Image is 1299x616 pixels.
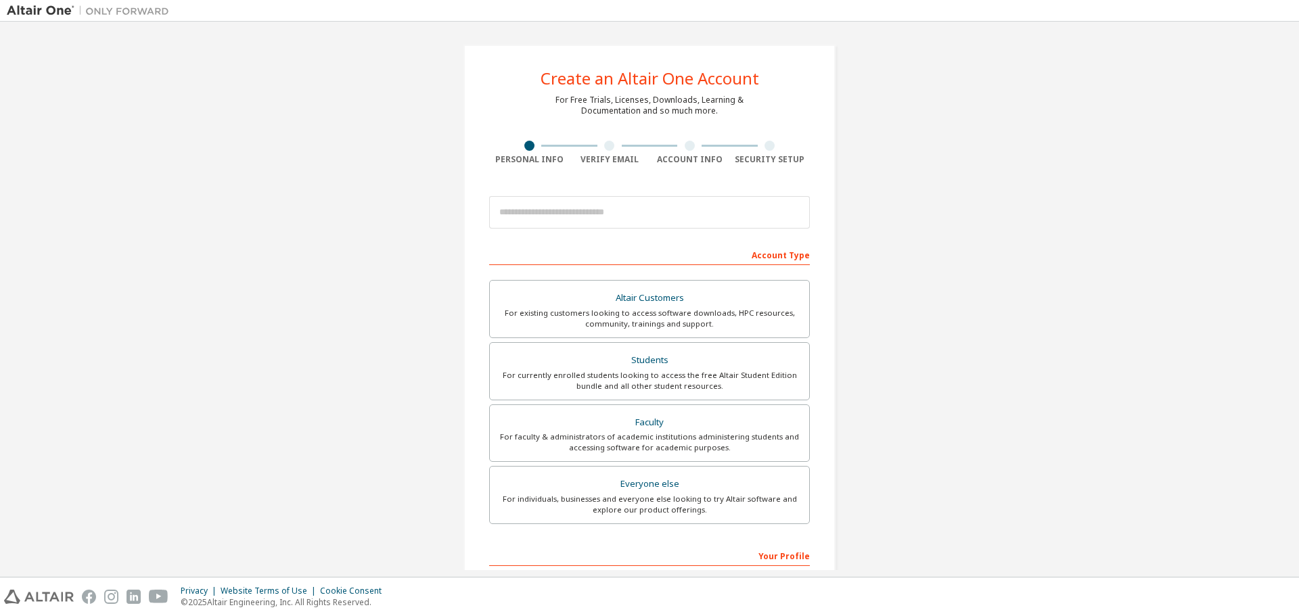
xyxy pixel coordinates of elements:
div: Your Profile [489,544,810,566]
div: For individuals, businesses and everyone else looking to try Altair software and explore our prod... [498,494,801,515]
div: Altair Customers [498,289,801,308]
div: Faculty [498,413,801,432]
img: Altair One [7,4,176,18]
img: altair_logo.svg [4,590,74,604]
div: Account Info [649,154,730,165]
div: For existing customers looking to access software downloads, HPC resources, community, trainings ... [498,308,801,329]
div: For Free Trials, Licenses, Downloads, Learning & Documentation and so much more. [555,95,744,116]
img: facebook.svg [82,590,96,604]
img: instagram.svg [104,590,118,604]
div: Privacy [181,586,221,596]
div: Account Type [489,243,810,265]
div: Cookie Consent [320,586,390,596]
p: © 2025 Altair Engineering, Inc. All Rights Reserved. [181,596,390,608]
div: Personal Info [489,154,570,165]
img: linkedin.svg [127,590,141,604]
div: Everyone else [498,475,801,494]
div: Security Setup [730,154,811,165]
img: youtube.svg [149,590,168,604]
div: For currently enrolled students looking to access the free Altair Student Edition bundle and all ... [498,370,801,392]
div: Verify Email [570,154,650,165]
div: Students [498,351,801,370]
div: Website Terms of Use [221,586,320,596]
div: Create an Altair One Account [541,70,759,87]
div: For faculty & administrators of academic institutions administering students and accessing softwa... [498,431,801,453]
